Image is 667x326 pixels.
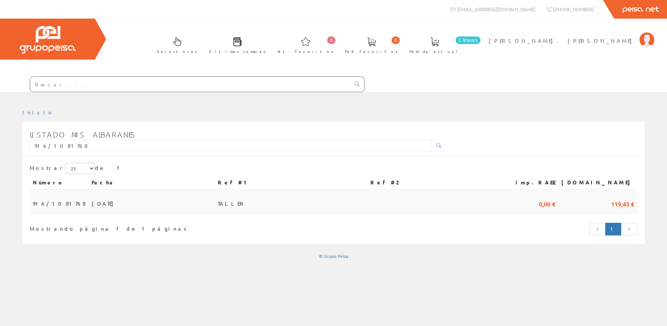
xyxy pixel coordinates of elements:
a: Selectores [150,31,201,58]
a: Página anterior [590,223,606,235]
a: Últimas compras [201,31,269,58]
a: 1 línea/s Pedido actual [402,31,482,58]
span: Art. favoritos [277,48,333,55]
th: Imp.RAEE [502,176,558,189]
div: de 1 [30,163,637,176]
span: [DATE] [92,197,117,210]
span: 0,00 € [539,197,555,210]
th: [DOMAIN_NAME] [558,176,637,189]
span: Selectores [157,48,197,55]
span: 0 [327,37,335,44]
img: Grupo Peisa [20,26,76,54]
input: Introduzca parte o toda la referencia1, referencia2, número, fecha(dd/mm/yy) o rango de fechas(dd... [30,139,432,152]
span: Últimas compras [209,48,266,55]
span: [PERSON_NAME]. [PERSON_NAME] [489,37,636,44]
th: Ref #1 [215,176,368,189]
span: 1 línea/s [456,37,481,44]
span: Pedido actual [409,48,460,55]
a: Inicio [22,109,54,115]
div: © Grupo Peisa [22,253,645,259]
a: [PERSON_NAME]. [PERSON_NAME] [489,31,654,38]
div: Mostrando página 1 de 1 páginas [30,222,277,232]
span: [EMAIL_ADDRESS][DOMAIN_NAME] [457,6,535,12]
a: Página siguiente [621,223,637,235]
th: Ref #2 [367,176,502,189]
a: Página actual [605,223,621,235]
span: Listado mis albaranes [30,130,136,139]
select: Mostrar [65,163,95,174]
span: 916/1081768 [33,197,86,210]
th: Fecha [89,176,215,189]
label: Mostrar [30,163,95,174]
span: 0 [392,37,400,44]
input: Buscar ... [30,77,350,92]
th: Número [30,176,89,189]
span: [PHONE_NUMBER] [553,6,594,12]
span: TALLER [218,197,246,210]
span: 119,43 € [611,197,634,210]
span: Ped. favoritos [345,48,398,55]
